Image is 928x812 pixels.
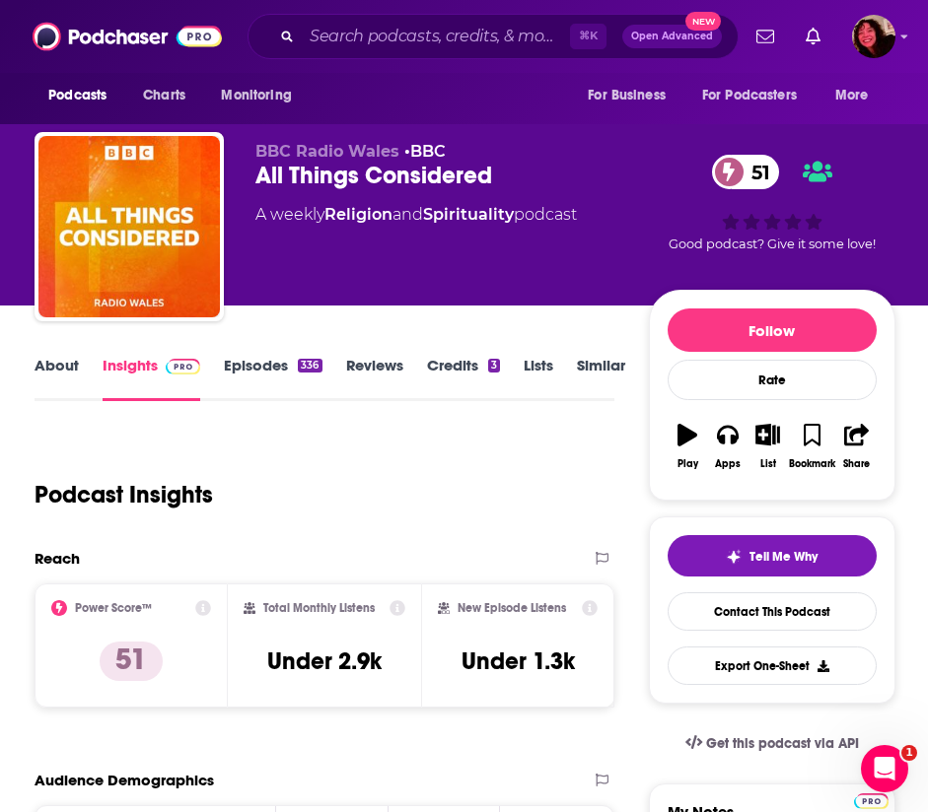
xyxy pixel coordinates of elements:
[843,458,870,470] div: Share
[35,480,213,509] h1: Podcast Insights
[668,646,877,685] button: Export One-Sheet
[488,359,500,372] div: 3
[410,142,446,161] a: BBC
[685,12,721,31] span: New
[574,77,690,114] button: open menu
[702,82,797,109] span: For Podcasters
[224,356,321,401] a: Episodes336
[789,458,835,470] div: Bookmark
[207,77,317,114] button: open menu
[48,82,107,109] span: Podcasts
[668,535,877,576] button: tell me why sparkleTell Me Why
[622,25,722,48] button: Open AdvancedNew
[852,15,895,58] span: Logged in as Kathryn-Musilek
[130,77,197,114] a: Charts
[588,82,666,109] span: For Business
[668,308,877,352] button: Follow
[668,360,877,400] div: Rate
[33,18,222,55] img: Podchaser - Follow, Share and Rate Podcasts
[852,15,895,58] img: User Profile
[100,642,163,681] p: 51
[267,646,382,676] h3: Under 2.9k
[302,21,570,52] input: Search podcasts, credits, & more...
[577,356,625,401] a: Similar
[631,32,713,41] span: Open Advanced
[75,601,152,615] h2: Power Score™
[103,356,200,401] a: InsightsPodchaser Pro
[248,14,739,59] div: Search podcasts, credits, & more...
[255,203,577,227] div: A weekly podcast
[668,411,708,482] button: Play
[788,411,836,482] button: Bookmark
[726,549,742,565] img: tell me why sparkle
[404,142,446,161] span: •
[821,77,893,114] button: open menu
[668,592,877,631] a: Contact This Podcast
[836,411,877,482] button: Share
[324,205,393,224] a: Religion
[570,24,607,49] span: ⌘ K
[678,458,698,470] div: Play
[393,205,423,224] span: and
[706,735,859,752] span: Get this podcast via API
[715,458,741,470] div: Apps
[708,411,749,482] button: Apps
[749,20,782,53] a: Show notifications dropdown
[143,82,185,109] span: Charts
[35,771,214,789] h2: Audience Demographics
[798,20,828,53] a: Show notifications dropdown
[748,411,788,482] button: List
[669,237,876,251] span: Good podcast? Give it some love!
[166,359,200,374] img: Podchaser Pro
[263,601,375,615] h2: Total Monthly Listens
[760,458,776,470] div: List
[689,77,825,114] button: open menu
[35,549,80,568] h2: Reach
[901,745,917,761] span: 1
[835,82,869,109] span: More
[649,142,895,264] div: 51Good podcast? Give it some love!
[346,356,403,401] a: Reviews
[423,205,514,224] a: Spirituality
[854,793,889,809] img: Podchaser Pro
[861,745,908,792] iframe: Intercom live chat
[732,155,780,189] span: 51
[852,15,895,58] button: Show profile menu
[38,136,220,317] img: All Things Considered
[35,77,132,114] button: open menu
[221,82,291,109] span: Monitoring
[255,142,399,161] span: BBC Radio Wales
[750,549,818,565] span: Tell Me Why
[458,601,566,615] h2: New Episode Listens
[712,155,780,189] a: 51
[462,646,575,676] h3: Under 1.3k
[427,356,500,401] a: Credits3
[298,359,321,372] div: 336
[524,356,553,401] a: Lists
[35,356,79,401] a: About
[854,790,889,809] a: Pro website
[670,719,875,768] a: Get this podcast via API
